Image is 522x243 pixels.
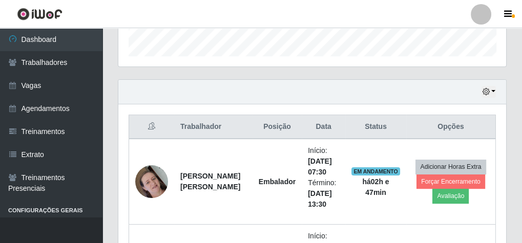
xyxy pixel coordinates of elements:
th: Opções [406,115,496,139]
img: CoreUI Logo [17,8,62,20]
strong: há 02 h e 47 min [362,178,389,196]
li: Início: [308,145,339,178]
li: Término: [308,178,339,210]
th: Status [345,115,406,139]
button: Avaliação [432,189,469,203]
th: Data [302,115,345,139]
time: [DATE] 13:30 [308,189,331,208]
time: [DATE] 07:30 [308,157,331,176]
th: Trabalhador [174,115,253,139]
th: Posição [253,115,302,139]
button: Forçar Encerramento [416,174,485,189]
img: 1694555706443.jpeg [135,152,168,211]
strong: Embalador [259,178,296,186]
strong: [PERSON_NAME] [PERSON_NAME] [180,172,240,191]
button: Adicionar Horas Extra [415,160,486,174]
span: EM ANDAMENTO [351,167,400,175]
